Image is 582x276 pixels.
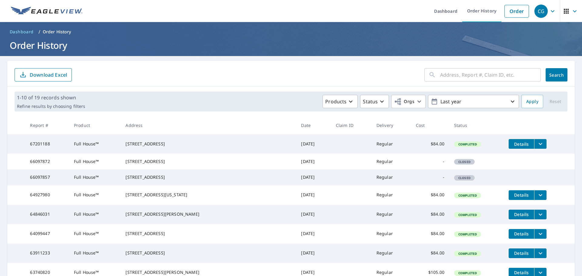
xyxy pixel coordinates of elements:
[69,116,121,134] th: Product
[296,224,331,244] td: [DATE]
[25,169,69,185] td: 66097857
[521,95,543,108] button: Apply
[512,250,530,256] span: Details
[509,190,534,200] button: detailsBtn-64927980
[10,29,34,35] span: Dashboard
[411,154,449,169] td: -
[296,134,331,154] td: [DATE]
[331,116,372,134] th: Claim ID
[296,169,331,185] td: [DATE]
[125,250,291,256] div: [STREET_ADDRESS]
[325,98,346,105] p: Products
[411,205,449,224] td: $84.00
[512,192,530,198] span: Details
[411,134,449,154] td: $84.00
[512,141,530,147] span: Details
[512,211,530,217] span: Details
[30,71,67,78] p: Download Excel
[372,169,411,185] td: Regular
[125,141,291,147] div: [STREET_ADDRESS]
[428,95,519,108] button: Last year
[512,270,530,275] span: Details
[372,134,411,154] td: Regular
[7,27,575,37] nav: breadcrumb
[440,66,541,83] input: Address, Report #, Claim ID, etc.
[296,205,331,224] td: [DATE]
[17,104,85,109] p: Refine results by choosing filters
[372,185,411,205] td: Regular
[25,224,69,244] td: 64099447
[509,139,534,149] button: detailsBtn-67201188
[372,116,411,134] th: Delivery
[7,39,575,52] h1: Order History
[125,231,291,237] div: [STREET_ADDRESS]
[121,116,296,134] th: Address
[69,169,121,185] td: Full House™
[17,94,85,101] p: 1-10 of 19 records shown
[509,248,534,258] button: detailsBtn-63911233
[25,185,69,205] td: 64927980
[69,134,121,154] td: Full House™
[125,174,291,180] div: [STREET_ADDRESS]
[69,205,121,224] td: Full House™
[372,205,411,224] td: Regular
[411,116,449,134] th: Cost
[546,68,567,81] button: Search
[455,142,480,146] span: Completed
[391,95,426,108] button: Orgs
[69,154,121,169] td: Full House™
[11,7,82,16] img: EV Logo
[296,244,331,263] td: [DATE]
[438,96,509,107] p: Last year
[125,192,291,198] div: [STREET_ADDRESS][US_STATE]
[69,224,121,244] td: Full House™
[25,244,69,263] td: 63911233
[296,116,331,134] th: Date
[360,95,389,108] button: Status
[534,139,547,149] button: filesDropdownBtn-67201188
[455,271,480,275] span: Completed
[323,95,358,108] button: Products
[534,5,548,18] div: CG
[504,5,529,18] a: Order
[69,185,121,205] td: Full House™
[296,185,331,205] td: [DATE]
[411,224,449,244] td: $84.00
[526,98,538,105] span: Apply
[15,68,72,81] button: Download Excel
[449,116,504,134] th: Status
[534,248,547,258] button: filesDropdownBtn-63911233
[455,232,480,236] span: Completed
[455,193,480,198] span: Completed
[25,116,69,134] th: Report #
[7,27,36,37] a: Dashboard
[411,185,449,205] td: $84.00
[509,210,534,219] button: detailsBtn-64846031
[534,229,547,239] button: filesDropdownBtn-64099447
[125,211,291,217] div: [STREET_ADDRESS][PERSON_NAME]
[411,169,449,185] td: -
[455,251,480,256] span: Completed
[25,134,69,154] td: 67201188
[25,205,69,224] td: 64846031
[125,269,291,275] div: [STREET_ADDRESS][PERSON_NAME]
[363,98,378,105] p: Status
[69,244,121,263] td: Full House™
[372,224,411,244] td: Regular
[550,72,563,78] span: Search
[394,98,414,105] span: Orgs
[296,154,331,169] td: [DATE]
[372,244,411,263] td: Regular
[43,29,71,35] p: Order History
[38,28,40,35] li: /
[512,231,530,237] span: Details
[509,229,534,239] button: detailsBtn-64099447
[534,190,547,200] button: filesDropdownBtn-64927980
[411,244,449,263] td: $84.00
[125,158,291,165] div: [STREET_ADDRESS]
[534,210,547,219] button: filesDropdownBtn-64846031
[372,154,411,169] td: Regular
[455,176,474,180] span: Closed
[25,154,69,169] td: 66097872
[455,213,480,217] span: Completed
